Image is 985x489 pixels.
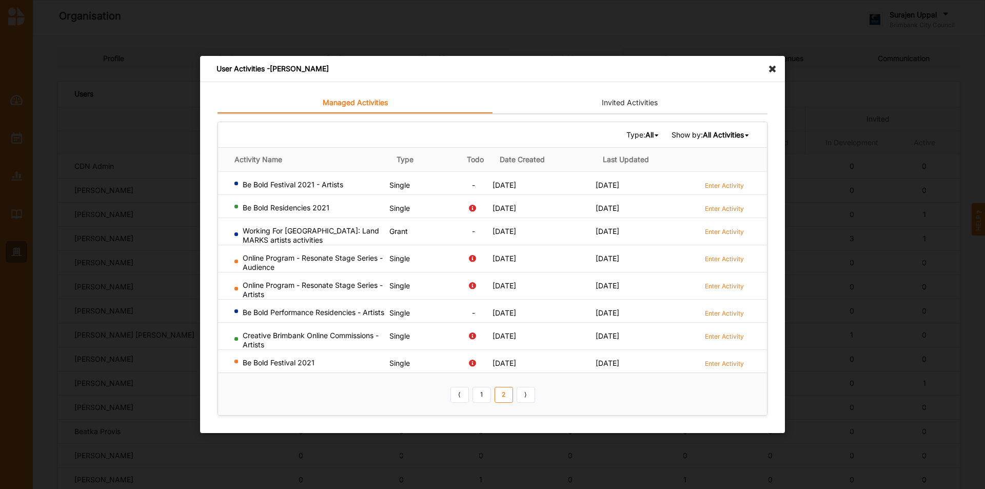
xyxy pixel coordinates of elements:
span: [DATE] [493,254,516,263]
a: Enter Activity [705,281,744,290]
div: Be Bold Festival 2021 - Artists [234,180,385,189]
span: [DATE] [596,181,619,189]
span: Grant [389,227,408,236]
a: Invited Activities [493,93,767,113]
span: [DATE] [493,281,516,290]
div: Creative Brimbank Online Commissions - Artists [234,331,385,349]
th: Todo [458,147,493,171]
div: Be Bold Residencies 2021 [234,203,385,212]
label: Enter Activity [705,332,744,341]
div: Online Program - Resonate Stage Series - Audience [234,253,385,272]
a: 2 [495,386,513,403]
span: Single [389,331,410,340]
a: Enter Activity [705,203,744,213]
label: Enter Activity [705,204,744,213]
span: - [472,181,475,189]
span: [DATE] [493,227,516,236]
div: Working For [GEOGRAPHIC_DATA]: Land MARKS artists activities [234,226,385,245]
span: Show by: [672,130,751,139]
span: [DATE] [493,331,516,340]
span: Single [389,359,410,367]
span: Single [389,204,410,212]
div: Online Program - Resonate Stage Series - Artists [234,281,385,299]
th: Date Created [493,147,596,171]
b: All Activities [703,130,744,139]
a: Managed Activities [218,93,493,113]
label: Enter Activity [705,255,744,263]
span: [DATE] [596,359,619,367]
span: - [472,308,475,317]
div: Pagination Navigation [448,385,537,403]
label: Enter Activity [705,227,744,236]
a: Previous item [450,386,469,403]
span: [DATE] [493,308,516,317]
span: [DATE] [493,359,516,367]
a: Enter Activity [705,331,744,341]
span: [DATE] [493,204,516,212]
a: Enter Activity [705,308,744,318]
label: Enter Activity [705,282,744,290]
span: [DATE] [596,331,619,340]
span: [DATE] [596,308,619,317]
span: [DATE] [596,281,619,290]
span: Single [389,281,410,290]
label: Enter Activity [705,181,744,190]
div: Be Bold Festival 2021 [234,358,385,367]
span: [DATE] [596,254,619,263]
span: Single [389,308,410,317]
a: Enter Activity [705,253,744,263]
b: All [645,130,654,139]
a: Enter Activity [705,180,744,190]
label: Enter Activity [705,359,744,368]
span: Type: [626,130,660,139]
a: Next item [517,386,535,403]
th: Type [389,147,458,171]
span: Single [389,254,410,263]
span: [DATE] [596,227,619,236]
a: Enter Activity [705,358,744,368]
div: User Activities - [PERSON_NAME] [200,56,785,82]
label: Enter Activity [705,309,744,318]
span: Single [389,181,410,189]
span: [DATE] [596,204,619,212]
th: Activity Name [218,147,389,171]
div: Be Bold Performance Residencies - Artists [234,308,385,317]
span: [DATE] [493,181,516,189]
span: - [472,227,475,236]
a: 1 [472,386,491,403]
th: Last Updated [596,147,699,171]
a: Enter Activity [705,226,744,236]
